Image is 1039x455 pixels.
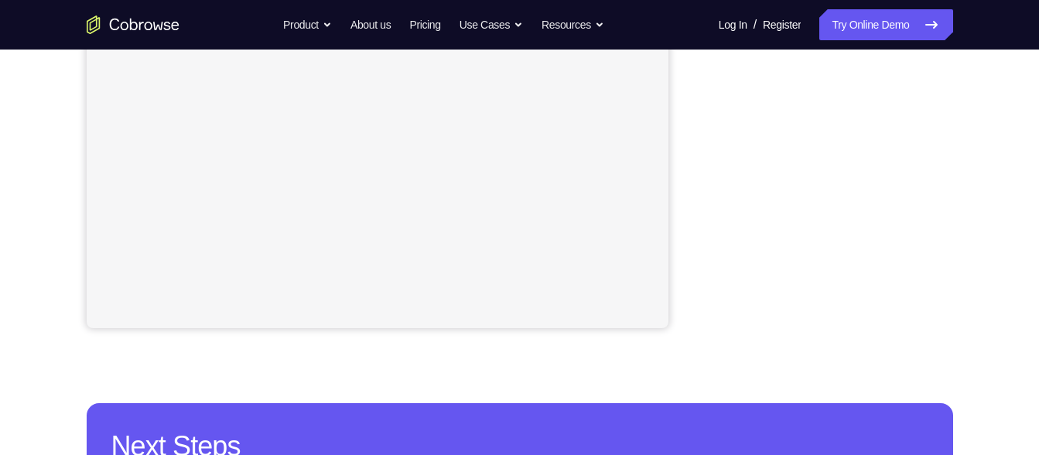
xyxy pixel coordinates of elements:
span: / [754,15,757,34]
a: Log In [719,9,747,40]
a: Register [763,9,801,40]
a: Pricing [409,9,440,40]
a: Try Online Demo [819,9,952,40]
a: About us [350,9,391,40]
button: Product [283,9,332,40]
a: Go to the home page [87,15,179,34]
button: Use Cases [460,9,523,40]
button: Resources [542,9,604,40]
